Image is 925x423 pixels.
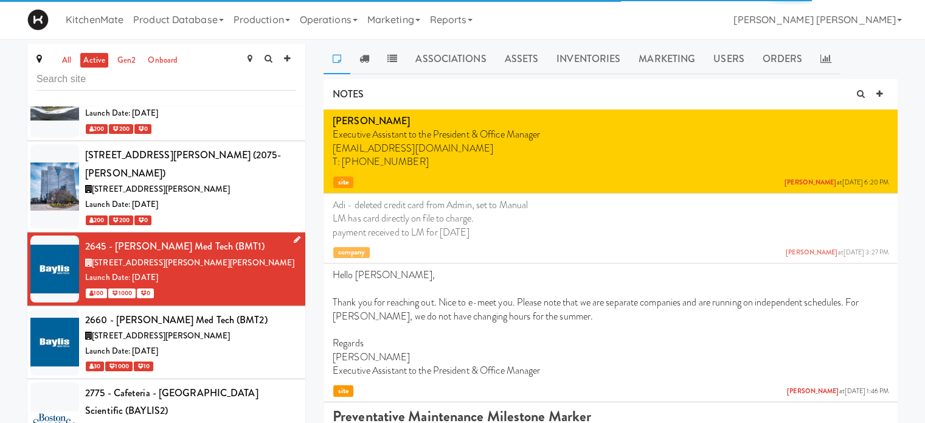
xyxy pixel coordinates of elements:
[145,53,181,68] a: onboard
[496,44,548,74] a: Assets
[333,247,370,259] span: company
[80,53,108,68] a: active
[27,306,305,379] li: 2660 - [PERSON_NAME] Med Tech (BMT2)[STREET_ADDRESS][PERSON_NAME]Launch Date: [DATE] 30 1000 10
[333,114,410,128] strong: [PERSON_NAME]
[134,362,153,371] span: 10
[27,232,305,306] li: 2645 - [PERSON_NAME] Med Tech (BMT1)[STREET_ADDRESS][PERSON_NAME][PERSON_NAME]Launch Date: [DATE]...
[59,53,74,68] a: all
[109,124,133,134] span: 200
[85,106,296,121] div: Launch Date: [DATE]
[92,257,294,268] span: [STREET_ADDRESS][PERSON_NAME][PERSON_NAME]
[333,226,889,239] p: payment received to LM for [DATE]
[704,44,754,74] a: Users
[786,248,837,257] a: [PERSON_NAME]
[333,385,353,397] span: site
[333,141,493,155] span: [EMAIL_ADDRESS][DOMAIN_NAME]
[786,248,889,257] span: at [DATE] 3:27 PM
[114,53,139,68] a: gen2
[86,215,108,225] span: 200
[85,237,296,256] div: 2645 - [PERSON_NAME] Med Tech (BMT1)
[333,127,540,141] span: Executive Assistant to the President & Office Manager
[36,68,296,91] input: Search site
[333,268,889,282] p: Hello [PERSON_NAME],
[629,44,704,74] a: Marketing
[785,178,836,187] a: [PERSON_NAME]
[109,215,133,225] span: 200
[333,177,353,188] span: site
[787,386,839,396] a: [PERSON_NAME]
[85,197,296,212] div: Launch Date: [DATE]
[787,387,889,396] span: at [DATE] 1:46 PM
[333,364,889,377] p: Executive Assistant to the President & Office Manager
[85,344,296,359] div: Launch Date: [DATE]
[333,351,889,364] p: [PERSON_NAME]
[333,337,889,350] p: Regards
[785,178,889,187] span: at [DATE] 6:20 PM
[85,146,296,182] div: [STREET_ADDRESS][PERSON_NAME] (2075-[PERSON_NAME])
[85,384,296,420] div: 2775 - Cafeteria - [GEOGRAPHIC_DATA] Scientific (BAYLIS2)
[333,87,364,101] span: NOTES
[92,330,230,341] span: [STREET_ADDRESS][PERSON_NAME]
[108,288,136,298] span: 1000
[27,9,49,30] img: Micromart
[86,124,108,134] span: 200
[333,198,889,212] p: Adi - deleted credit card from Admin, set to Manual
[333,212,889,225] p: LM has card directly on file to charge.
[85,311,296,329] div: 2660 - [PERSON_NAME] Med Tech (BMT2)
[137,288,154,298] span: 0
[134,124,151,134] span: 0
[134,215,151,225] span: 0
[333,296,889,323] p: Thank you for reaching out. Nice to e-meet you. Please note that we are separate companies and ar...
[92,183,230,195] span: [STREET_ADDRESS][PERSON_NAME]
[27,141,305,232] li: [STREET_ADDRESS][PERSON_NAME] (2075-[PERSON_NAME])[STREET_ADDRESS][PERSON_NAME]Launch Date: [DATE...
[547,44,629,74] a: Inventories
[406,44,495,74] a: Associations
[85,270,296,285] div: Launch Date: [DATE]
[86,288,107,298] span: 100
[754,44,812,74] a: Orders
[86,362,104,371] span: 30
[333,155,429,169] span: T: [PHONE_NUMBER]
[105,362,133,371] span: 1000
